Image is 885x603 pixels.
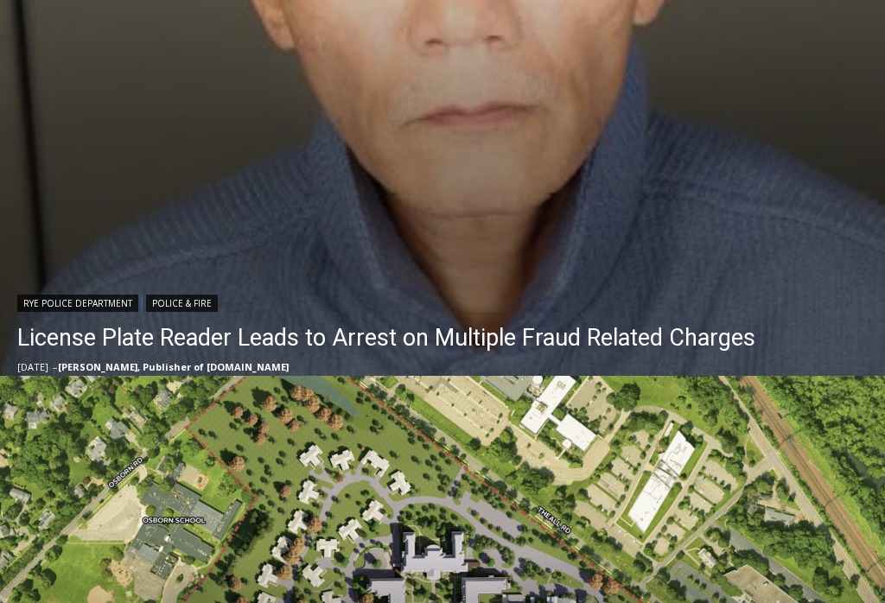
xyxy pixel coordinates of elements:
time: [DATE] [17,361,48,374]
span: – [53,361,58,374]
div: | [17,292,755,313]
a: License Plate Reader Leads to Arrest on Multiple Fraud Related Charges [17,321,755,356]
div: "I learned about the history of a place I’d honestly never considered even as a resident of [GEOG... [436,1,817,168]
a: Intern @ [DOMAIN_NAME] [416,168,837,215]
span: Intern @ [DOMAIN_NAME] [452,172,801,211]
a: [PERSON_NAME], Publisher of [DOMAIN_NAME] [58,361,289,374]
a: Rye Police Department [17,295,138,313]
a: Police & Fire [146,295,218,313]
